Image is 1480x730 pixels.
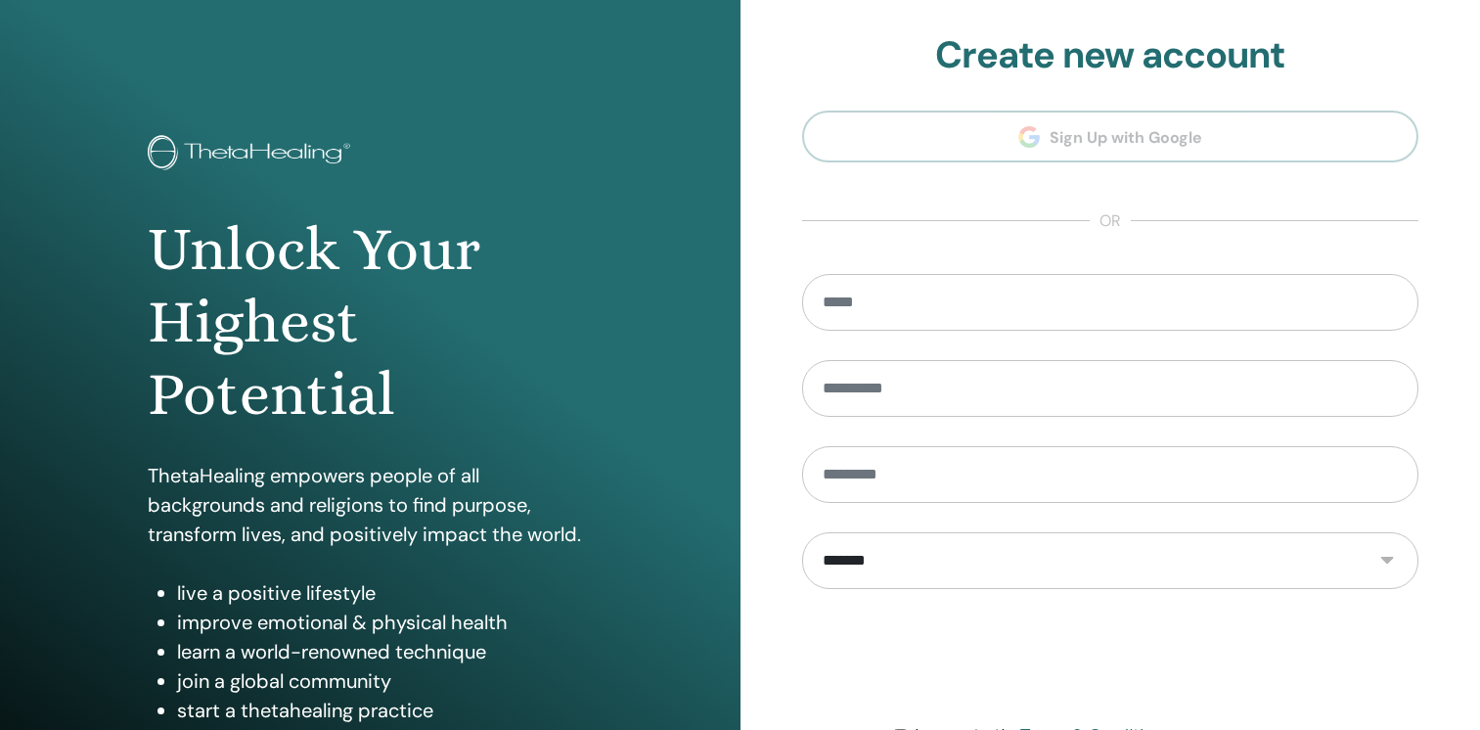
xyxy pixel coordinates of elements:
[177,666,592,696] li: join a global community
[177,608,592,637] li: improve emotional & physical health
[1090,209,1131,233] span: or
[177,637,592,666] li: learn a world-renowned technique
[148,213,592,432] h1: Unlock Your Highest Potential
[177,578,592,608] li: live a positive lifestyle
[177,696,592,725] li: start a thetahealing practice
[802,33,1419,78] h2: Create new account
[148,461,592,549] p: ThetaHealing empowers people of all backgrounds and religions to find purpose, transform lives, a...
[962,618,1259,695] iframe: reCAPTCHA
